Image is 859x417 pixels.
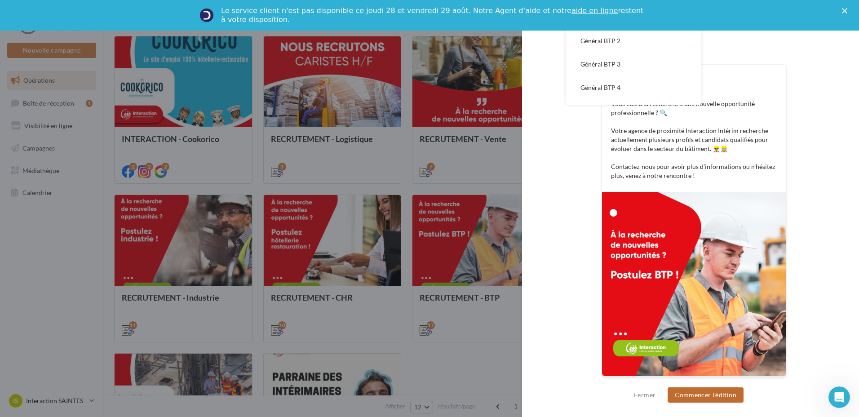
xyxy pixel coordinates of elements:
[571,6,618,15] a: aide en ligne
[566,53,701,76] button: Général BTP 3
[630,390,659,400] button: Fermer
[602,377,787,388] div: La prévisualisation est non-contractuelle
[842,8,851,13] div: Fermer
[580,37,620,44] span: Général BTP 2
[566,76,701,99] button: Général BTP 4
[221,6,645,24] div: Le service client n'est pas disponible ce jeudi 28 et vendredi 29 août. Notre Agent d'aide et not...
[580,84,620,91] span: Général BTP 4
[580,60,620,68] span: Général BTP 3
[199,8,214,22] img: Profile image for Service-Client
[566,29,701,53] button: Général BTP 2
[668,387,744,403] button: Commencer l'édition
[611,99,777,180] p: Vous êtes à la recherche d’une nouvelle opportunité professionnelle ? 🔍 Votre agence de proximité...
[828,386,850,408] iframe: Intercom live chat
